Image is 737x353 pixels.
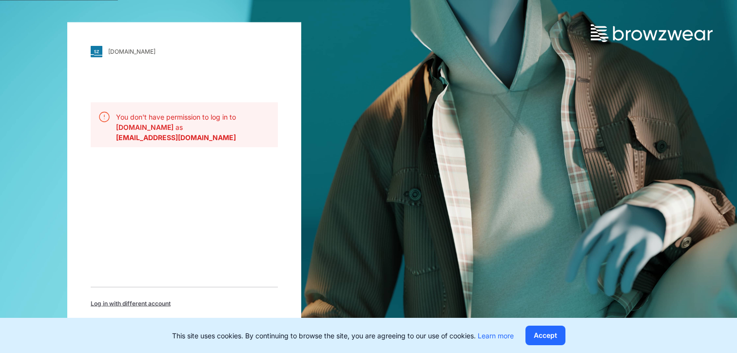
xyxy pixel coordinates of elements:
[116,123,175,131] b: [DOMAIN_NAME]
[478,332,514,340] a: Learn more
[91,45,102,57] img: svg+xml;base64,PHN2ZyB3aWR0aD0iMjgiIGhlaWdodD0iMjgiIHZpZXdCb3g9IjAgMCAyOCAyOCIgZmlsbD0ibm9uZSIgeG...
[108,48,155,55] div: [DOMAIN_NAME]
[91,45,278,57] a: [DOMAIN_NAME]
[116,111,270,132] p: You don't have permission to log in to as
[591,24,713,42] img: browzwear-logo.73288ffb.svg
[172,331,514,341] p: This site uses cookies. By continuing to browse the site, you are agreeing to our use of cookies.
[91,299,171,308] span: Log in with different account
[98,111,110,123] img: svg+xml;base64,PHN2ZyB3aWR0aD0iMjQiIGhlaWdodD0iMjQiIHZpZXdCb3g9IjAgMCAyNCAyNCIgZmlsbD0ibm9uZSIgeG...
[525,326,565,345] button: Accept
[116,133,236,141] b: [EMAIL_ADDRESS][DOMAIN_NAME]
